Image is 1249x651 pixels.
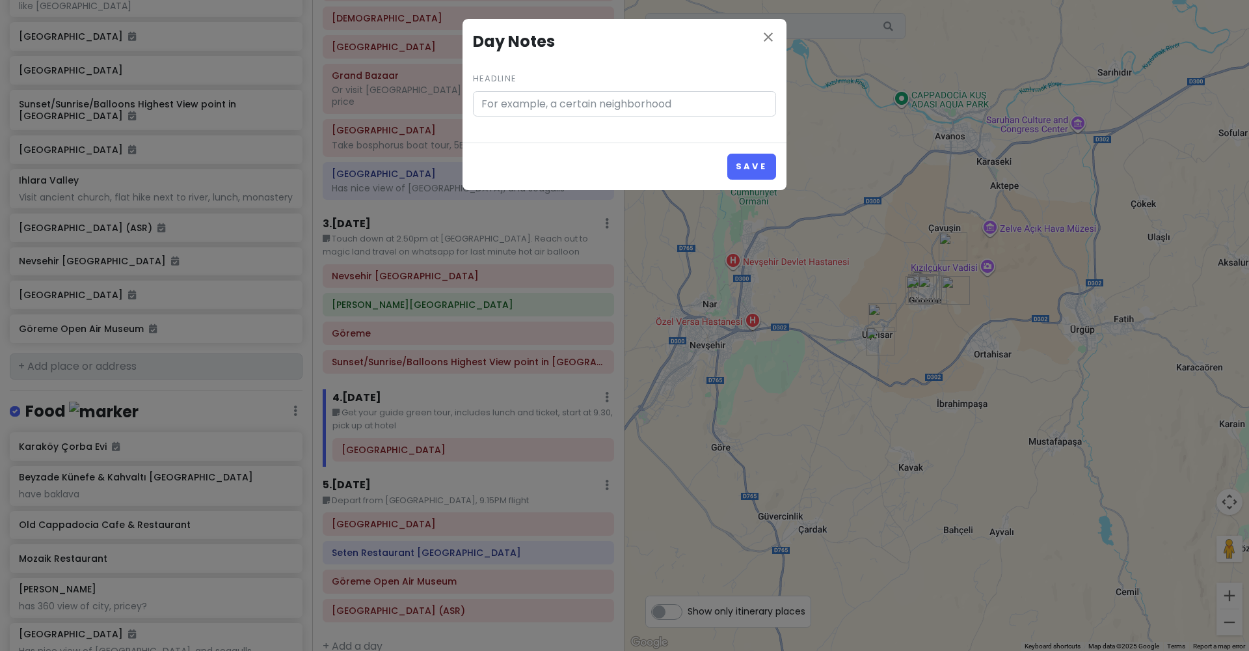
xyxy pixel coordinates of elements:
input: For example, a certain neighborhood [473,91,776,117]
h4: Day Notes [473,29,776,54]
button: Close [760,29,776,48]
i: close [760,29,776,45]
label: Headline [473,72,516,85]
button: Save [727,154,776,179]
